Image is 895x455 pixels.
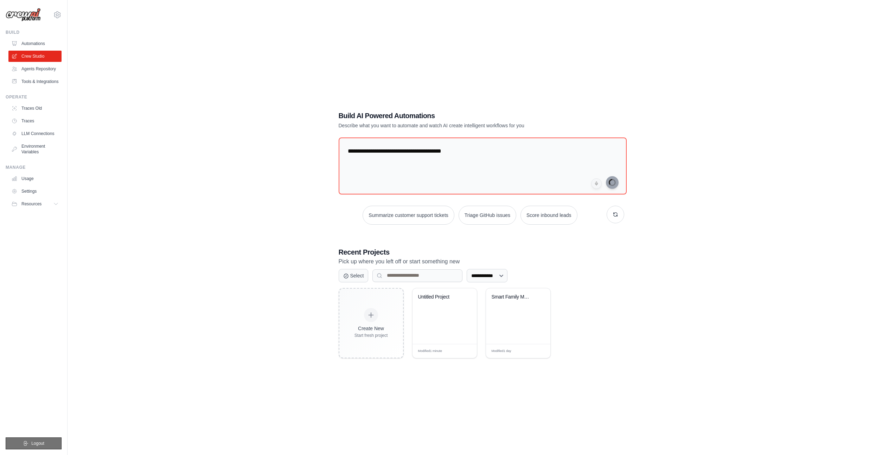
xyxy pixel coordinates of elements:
span: Logout [31,441,44,446]
p: Pick up where you left off or start something new [339,257,624,266]
button: Click to speak your automation idea [591,178,602,189]
button: Get new suggestions [607,206,624,223]
button: Select [339,269,369,282]
span: Modified 1 minute [418,349,442,354]
a: Automations [8,38,62,49]
button: Score inbound leads [520,206,577,225]
a: LLM Connections [8,128,62,139]
button: Resources [8,198,62,210]
button: Logout [6,437,62,449]
div: Start fresh project [354,333,388,338]
button: Triage GitHub issues [459,206,516,225]
div: Untitled Project [418,294,461,300]
a: Traces Old [8,103,62,114]
span: Edit [533,348,539,354]
a: Settings [8,186,62,197]
div: Operate [6,94,62,100]
span: Modified 1 day [492,349,511,354]
span: Edit [460,348,466,354]
img: Logo [6,8,41,22]
a: Environment Variables [8,141,62,158]
div: Manage [6,165,62,170]
button: Summarize customer support tickets [363,206,454,225]
a: Traces [8,115,62,127]
div: Create New [354,325,388,332]
span: Resources [21,201,41,207]
h1: Build AI Powered Automations [339,111,575,121]
div: Smart Family Meal Planning Automation [492,294,534,300]
a: Agents Repository [8,63,62,75]
a: Usage [8,173,62,184]
a: Crew Studio [8,51,62,62]
p: Describe what you want to automate and watch AI create intelligent workflows for you [339,122,575,129]
h3: Recent Projects [339,247,624,257]
a: Tools & Integrations [8,76,62,87]
div: Build [6,30,62,35]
